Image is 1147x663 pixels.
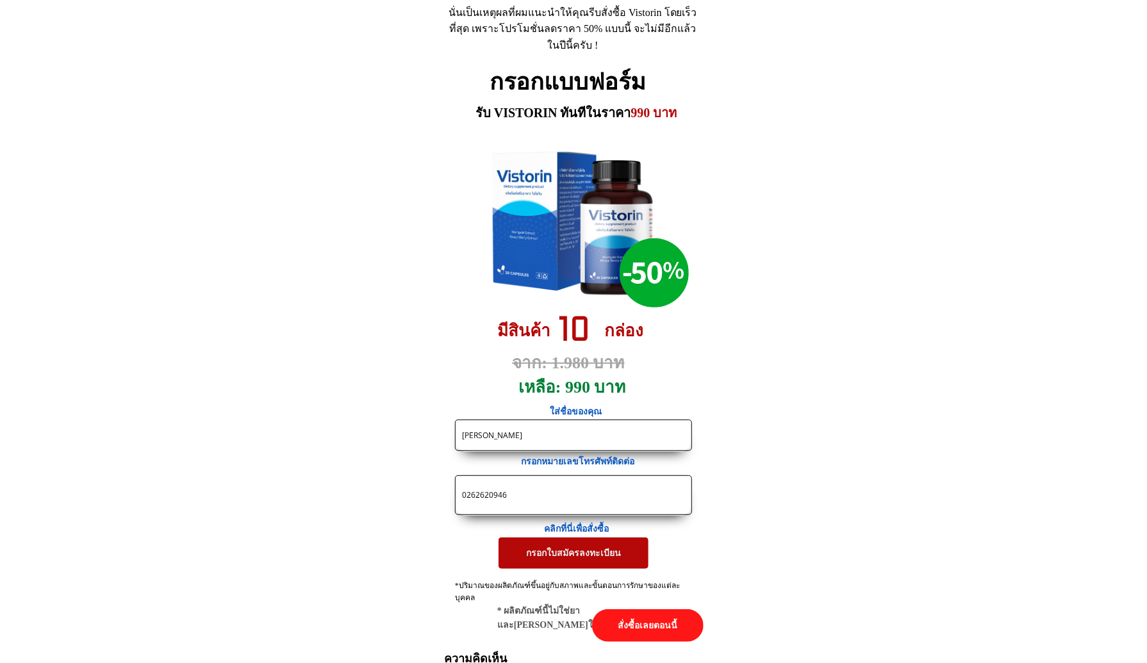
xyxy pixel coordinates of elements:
div: นั่นเป็นเหตุผลที่ผมแนะนำให้คุณรีบสั่งซื้อ Vistorin โดยเร็วที่สุด เพราะโปรโมชั่นลดราคา 50% แบบนี้ ... [449,4,697,54]
div: *ปริมาณของผลิตภัณฑ์ขึ้นอยู่กับสภาพและขั้นตอนการรักษาของแต่ละบุคคล [455,580,693,617]
h3: รับ VISTORIN ทันทีในราคา [475,102,681,123]
input: เบอร์โทรศัพท์ [459,476,688,514]
h3: กรอกหมายเลขโทรศัพท์ติดต่อ [521,455,648,469]
p: สั่งซื้อเลยตอนนี้ [592,609,704,642]
span: ใส่ชื่อของคุณ [550,407,602,416]
h3: จาก: 1.980 บาท [513,350,652,377]
input: ชื่อ-นามสกุล [459,420,688,450]
h3: มีสินค้า กล่อง [497,318,659,345]
span: 990 บาท [631,106,677,120]
h2: กรอกแบบฟอร์ม [490,64,657,101]
h3: เหลือ: 990 บาท [518,374,634,401]
p: กรอกใบสมัครลงทะเบียน [499,537,648,568]
h3: คลิกที่นี่เพื่อสั่งซื้อ [545,522,620,536]
div: * ผลิตภัณฑ์นี้ไม่ใช่ยาและ[PERSON_NAME]ใช้แทนยา [497,604,669,633]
